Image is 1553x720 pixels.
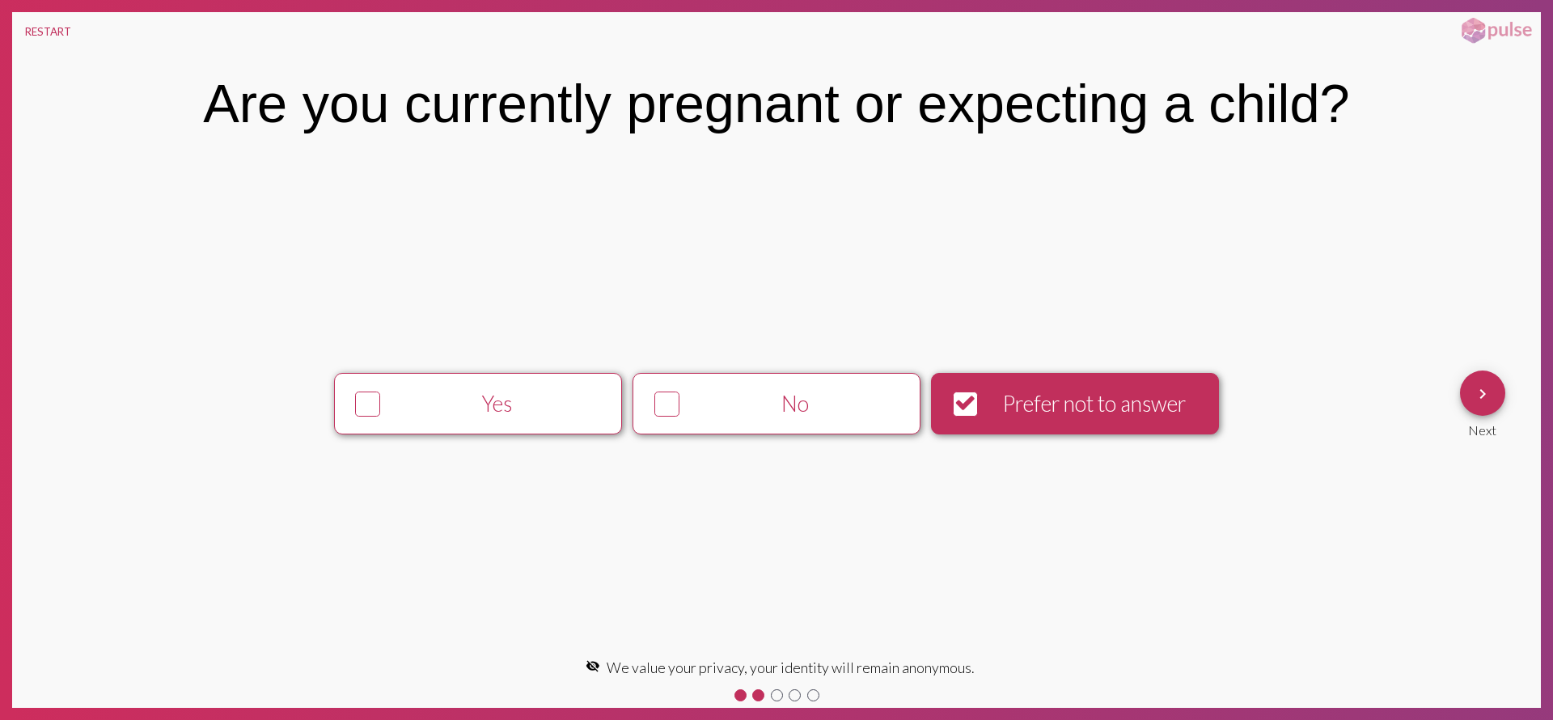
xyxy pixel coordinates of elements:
[12,12,84,51] button: RESTART
[1456,16,1537,45] img: pulsehorizontalsmall.png
[334,373,622,434] button: Yes
[984,391,1204,417] div: Prefer not to answer
[387,391,607,417] div: Yes
[1460,416,1505,438] div: Next
[607,659,975,676] span: We value your privacy, your identity will remain anonymous.
[686,391,906,417] div: No
[586,659,600,673] mat-icon: visibility_off
[1473,384,1492,404] mat-icon: Next Question
[1460,371,1505,416] button: Next Question
[931,373,1219,434] button: Prefer not to answer
[633,373,920,434] button: No
[203,73,1349,134] div: Are you currently pregnant or expecting a child?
